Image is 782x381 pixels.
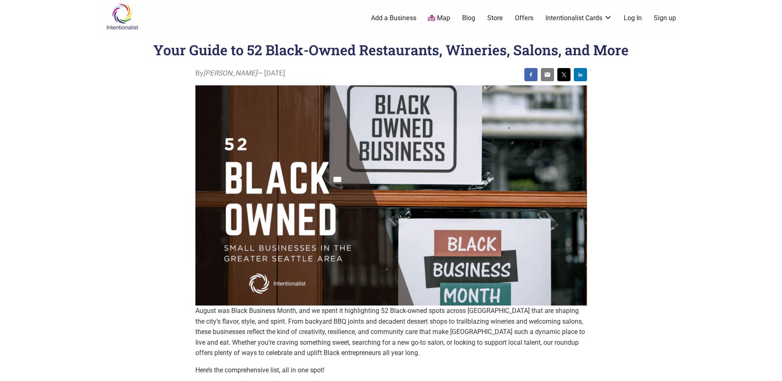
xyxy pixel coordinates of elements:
[528,71,534,78] img: facebook sharing button
[462,14,475,23] a: Blog
[577,71,584,78] img: linkedin sharing button
[371,14,416,23] a: Add a Business
[428,14,450,23] a: Map
[203,69,257,77] i: [PERSON_NAME]
[654,14,676,23] a: Sign up
[153,40,629,59] h1: Your Guide to 52 Black-Owned Restaurants, Wineries, Salons, and More
[195,306,587,358] p: August was Black Business Month, and we spent it highlighting 52 Black-owned spots across [GEOGRA...
[103,3,142,30] img: Intentionalist
[624,14,642,23] a: Log In
[515,14,533,23] a: Offers
[195,365,587,376] p: Here’s the comprehensive list, all in one spot!
[544,71,551,78] img: email sharing button
[487,14,503,23] a: Store
[195,68,285,79] span: By — [DATE]
[545,14,612,23] a: Intentionalist Cards
[561,71,567,78] img: twitter sharing button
